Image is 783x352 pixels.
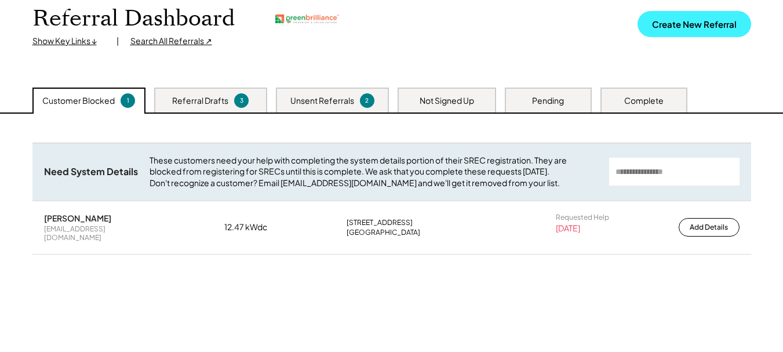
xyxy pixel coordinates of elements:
div: | [116,35,119,47]
div: These customers need your help with completing the system details portion of their SREC registrat... [150,155,598,189]
div: Search All Referrals ↗ [130,35,212,47]
div: Pending [532,95,564,107]
div: Referral Drafts [172,95,228,107]
div: 3 [236,96,247,105]
h1: Referral Dashboard [32,5,235,32]
div: Not Signed Up [420,95,474,107]
div: Complete [624,95,664,107]
div: [DATE] [556,223,580,234]
button: Add Details [679,218,740,237]
button: Create New Referral [638,11,751,37]
div: 2 [362,96,373,105]
div: Need System Details [44,166,138,178]
div: [PERSON_NAME] [44,213,111,223]
div: Show Key Links ↓ [32,35,105,47]
div: Requested Help [556,213,609,222]
img: greenbrilliance.png [275,14,339,23]
div: [EMAIL_ADDRESS][DOMAIN_NAME] [44,224,160,242]
div: [GEOGRAPHIC_DATA] [347,228,420,237]
div: [STREET_ADDRESS] [347,218,413,227]
div: 1 [122,96,133,105]
div: 12.47 kWdc [224,222,282,233]
div: Customer Blocked [42,95,115,107]
div: Unsent Referrals [290,95,354,107]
